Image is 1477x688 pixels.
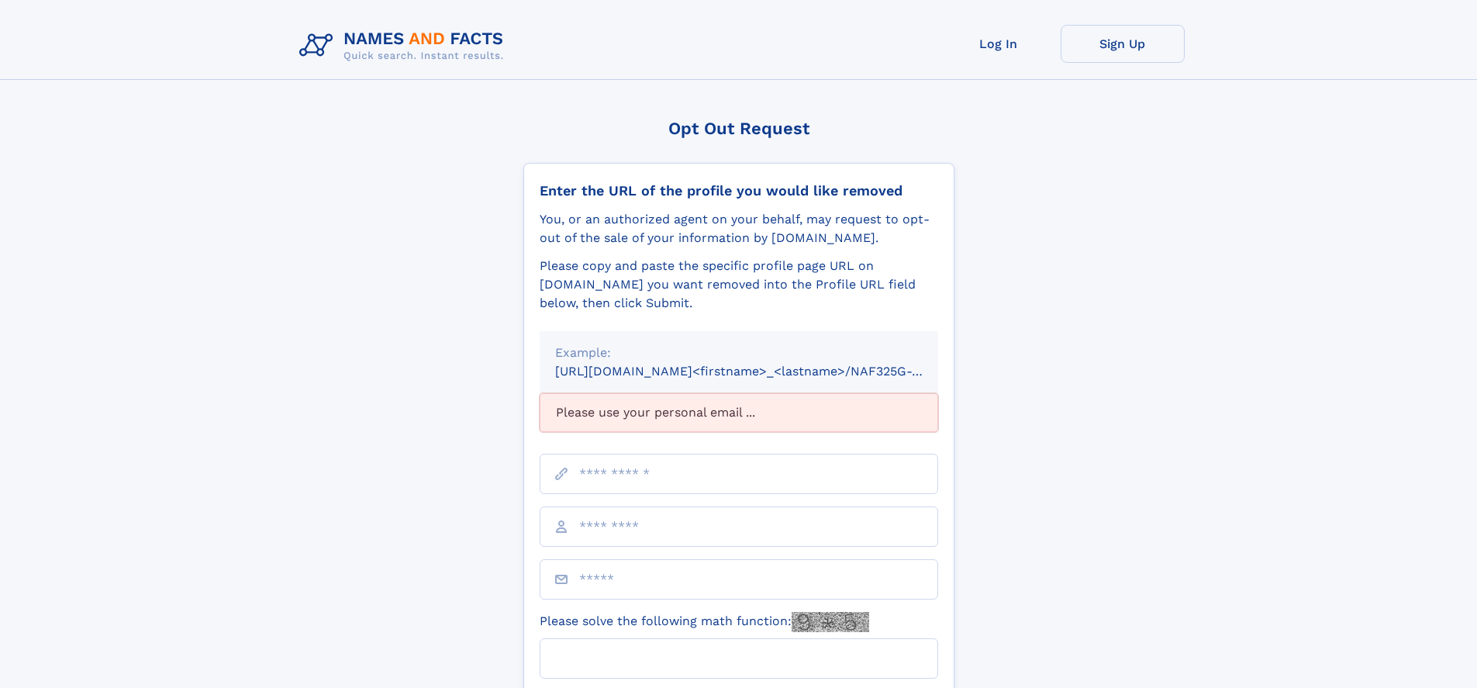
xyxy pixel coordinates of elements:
a: Sign Up [1061,25,1185,63]
div: Enter the URL of the profile you would like removed [540,182,938,199]
a: Log In [937,25,1061,63]
img: Logo Names and Facts [293,25,516,67]
label: Please solve the following math function: [540,612,869,632]
div: You, or an authorized agent on your behalf, may request to opt-out of the sale of your informatio... [540,210,938,247]
div: Opt Out Request [523,119,954,138]
div: Example: [555,344,923,362]
small: [URL][DOMAIN_NAME]<firstname>_<lastname>/NAF325G-xxxxxxxx [555,364,968,379]
div: Please copy and paste the specific profile page URL on [DOMAIN_NAME] you want removed into the Pr... [540,257,938,313]
div: Please use your personal email ... [540,393,938,432]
